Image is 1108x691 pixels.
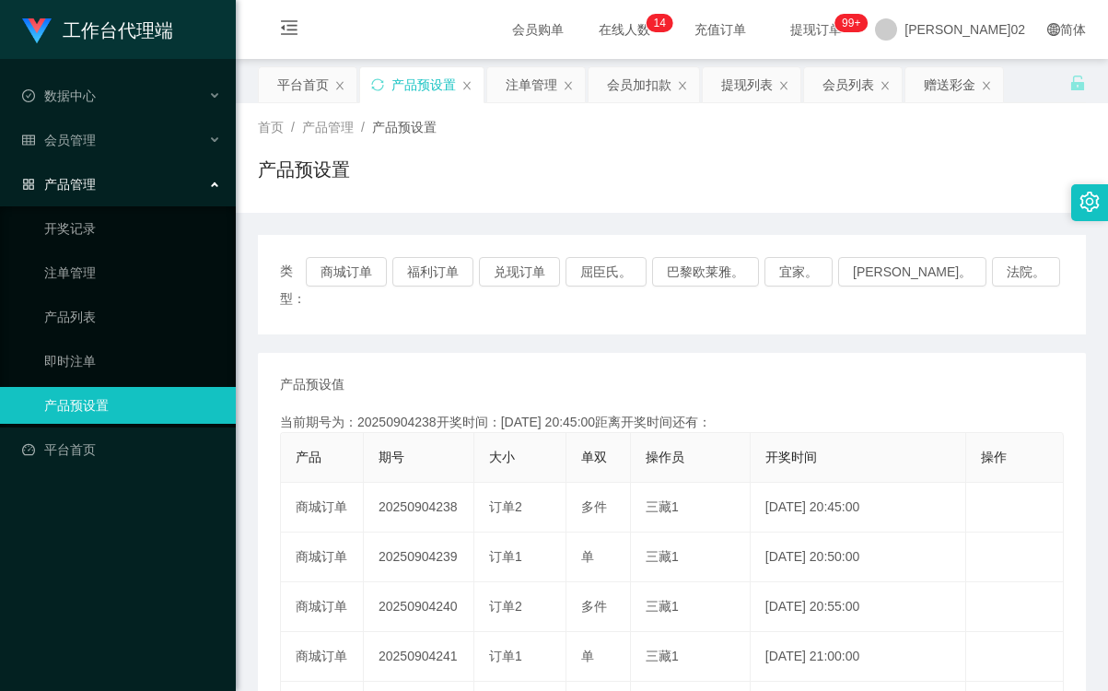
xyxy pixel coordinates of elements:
[647,14,673,32] sup: 14
[581,450,607,464] span: 单双
[22,22,173,37] a: 工作台代理端
[751,533,967,582] td: [DATE] 20:50:00
[281,483,364,533] td: 商城订单
[581,499,607,514] span: 多件
[646,450,684,464] span: 操作员
[63,1,173,60] h1: 工作台代理端
[1069,75,1086,91] i: 图标： 解锁
[392,257,473,287] button: 福利订单
[822,67,874,102] div: 会员列表
[22,178,35,191] i: 图标： AppStore-O
[489,450,515,464] span: 大小
[566,257,647,287] button: 屈臣氏。
[489,649,522,663] span: 订单1
[489,499,522,514] span: 订单2
[880,80,891,91] i: 图标： 关闭
[258,156,350,183] h1: 产品预设置
[581,549,594,564] span: 单
[778,80,789,91] i: 图标： 关闭
[296,450,321,464] span: 产品
[364,632,474,682] td: 20250904241
[751,632,967,682] td: [DATE] 21:00:00
[764,257,833,287] button: 宜家。
[258,120,284,135] span: 首页
[1060,22,1086,37] font: 简体
[479,257,560,287] button: 兑现订单
[44,133,96,147] font: 会员管理
[751,582,967,632] td: [DATE] 20:55:00
[992,257,1060,287] button: 法院。
[277,67,329,102] div: 平台首页
[581,599,607,614] span: 多件
[677,80,688,91] i: 图标： 关闭
[22,431,221,468] a: 图标： 仪表板平台首页
[981,80,992,91] i: 图标： 关闭
[371,78,384,91] i: 图标： 同步
[721,67,773,102] div: 提现列表
[631,483,751,533] td: 三藏1
[361,120,365,135] span: /
[506,67,557,102] div: 注单管理
[281,533,364,582] td: 商城订单
[563,80,574,91] i: 图标： 关闭
[44,387,221,424] a: 产品预设置
[631,632,751,682] td: 三藏1
[334,80,345,91] i: 图标： 关闭
[44,254,221,291] a: 注单管理
[379,450,404,464] span: 期号
[489,549,522,564] span: 订单1
[751,483,967,533] td: [DATE] 20:45:00
[981,450,1007,464] span: 操作
[44,343,221,380] a: 即时注单
[652,257,759,287] button: 巴黎欧莱雅。
[22,18,52,44] img: logo.9652507e.png
[581,649,594,663] span: 单
[22,89,35,102] i: 图标： check-circle-o
[765,450,817,464] span: 开奖时间
[694,22,746,37] font: 充值订单
[1047,23,1060,36] i: 图标： global
[44,88,96,103] font: 数据中心
[364,582,474,632] td: 20250904240
[461,80,472,91] i: 图标： 关闭
[280,375,344,394] span: 产品预设值
[372,120,437,135] span: 产品预设置
[391,67,456,102] div: 产品预设置
[44,210,221,247] a: 开奖记录
[291,120,295,135] span: /
[489,599,522,614] span: 订单2
[631,533,751,582] td: 三藏1
[258,1,321,60] i: 图标： menu-fold
[364,533,474,582] td: 20250904239
[22,134,35,146] i: 图标： table
[659,14,666,32] p: 4
[302,120,354,135] span: 产品管理
[280,257,306,312] span: 类型：
[607,67,671,102] div: 会员加扣款
[281,632,364,682] td: 商城订单
[834,14,868,32] sup: 1068
[364,483,474,533] td: 20250904238
[631,582,751,632] td: 三藏1
[924,67,975,102] div: 赠送彩金
[306,257,387,287] button: 商城订单
[44,177,96,192] font: 产品管理
[44,299,221,335] a: 产品列表
[280,413,1064,432] div: 当前期号为：20250904238开奖时间：[DATE] 20:45:00距离开奖时间还有：
[654,14,660,32] p: 1
[281,582,364,632] td: 商城订单
[838,257,986,287] button: [PERSON_NAME]。
[790,22,842,37] font: 提现订单
[1079,192,1100,212] i: 图标： 设置
[599,22,650,37] font: 在线人数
